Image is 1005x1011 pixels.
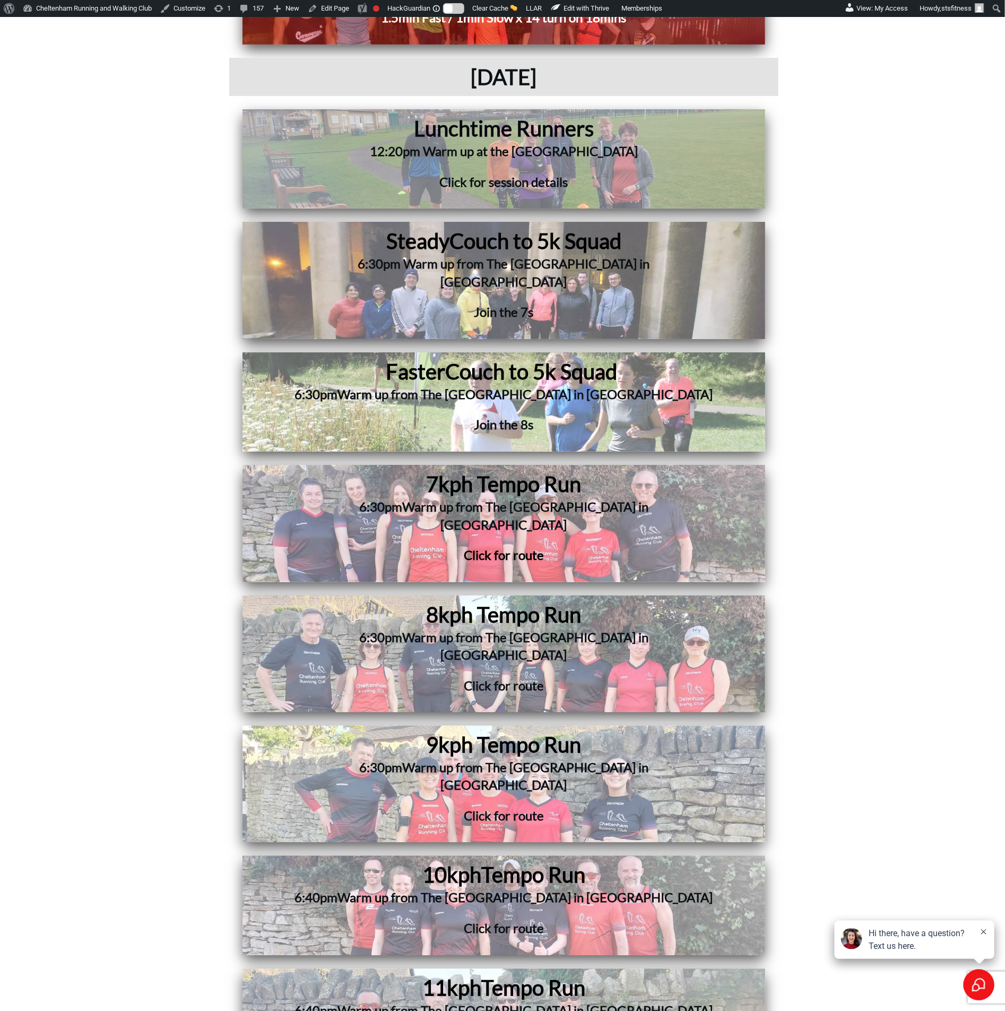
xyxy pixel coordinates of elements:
[402,629,648,663] span: Warm up from The [GEOGRAPHIC_DATA] in [GEOGRAPHIC_DATA]
[338,386,713,402] span: Warm up from The [GEOGRAPHIC_DATA] in [GEOGRAPHIC_DATA]
[427,471,582,497] span: 7kph Tempo Run
[358,256,650,289] span: 6:30pm Warm up from The [GEOGRAPHIC_DATA] in [GEOGRAPHIC_DATA]
[427,602,582,627] span: 8kph Tempo Run
[464,921,544,936] span: Click for route
[295,386,338,402] span: 6:30pm
[464,808,544,824] span: Click for route
[370,143,638,159] span: 12:20pm Warm up at the [GEOGRAPHIC_DATA]
[414,116,594,141] span: Lunchtime Runners
[382,10,627,25] span: 1.5min Fast / 1min Slow x 14 turn on 18mins
[235,63,773,91] h1: [DATE]
[472,4,508,12] span: Clear Cache
[474,304,534,319] span: Join the 7s
[481,862,585,888] span: Tempo Run
[287,861,722,889] h1: 10kph
[359,760,402,775] span: 6:30pm
[481,975,585,1001] span: Tempo Run
[338,890,713,905] span: Warm up from The [GEOGRAPHIC_DATA] in [GEOGRAPHIC_DATA]
[402,760,648,793] span: Warm up from The [GEOGRAPHIC_DATA] in [GEOGRAPHIC_DATA]
[464,678,544,693] span: Click for route
[373,5,379,12] div: Focus keyphrase not set
[359,629,402,645] span: 6:30pm
[464,547,544,563] span: Click for route
[440,174,568,189] span: Click for session details
[446,359,618,384] span: Couch to 5k Squad
[386,359,446,384] span: Faster
[295,890,338,905] span: 6:40pm
[422,975,481,1001] span: 11kph
[510,4,517,11] img: 🧽
[449,228,621,254] span: Couch to 5k Squad
[386,228,449,254] span: Steady
[359,499,402,514] span: 6:30pm
[941,4,972,12] span: stsfitness
[474,417,534,432] span: Join the 8s
[427,732,582,758] span: 9kph Tempo Run
[402,499,648,532] span: Warm up from The [GEOGRAPHIC_DATA] in [GEOGRAPHIC_DATA]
